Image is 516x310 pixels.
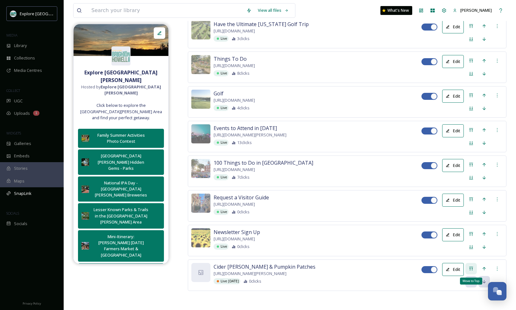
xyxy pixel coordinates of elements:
span: Explore [GEOGRAPHIC_DATA][PERSON_NAME] [20,10,107,17]
a: [PERSON_NAME] [450,4,495,17]
img: pominville-seventeen%282%29.jpg [191,159,210,178]
span: Library [14,43,27,49]
div: Live [214,36,229,42]
div: Live [214,244,229,250]
span: Collections [14,55,35,61]
div: 1 [33,111,39,116]
span: Events to Attend in [DATE] [214,124,277,132]
div: Live [214,105,229,111]
img: c9e3547c-3cf2-451a-b8ea-96e0aac3439d.jpg [191,124,210,143]
img: 1a36001f-5522-4d48-a417-bd9d475dc4a5.jpg [81,158,89,166]
span: [PERSON_NAME] [460,7,492,13]
img: a4640c85-7424-4525-9bb0-11fce293a3a6.jpg [81,212,89,220]
span: [URL][DOMAIN_NAME] [214,63,255,69]
span: [URL][DOMAIN_NAME] [214,97,255,103]
button: Family Summer Activities Photo Contest [78,129,164,148]
img: 530110d9-099a-47c6-b3c2-d11fc36d7865.jpg [81,134,89,142]
span: Stories [14,165,28,171]
img: %2540detroit_golf%25201.png [191,90,210,109]
span: 0 clicks [249,278,261,284]
img: 62044cd4-f202-44cd-aa22-db3459cd86d8.jpg [81,242,89,250]
div: National IPA Day - [GEOGRAPHIC_DATA][PERSON_NAME] Breweries [92,180,150,198]
img: 6d126a0b-8797-4164-8743-ac3b966fb7c1.jpg [191,194,210,213]
button: Edit [442,194,464,207]
img: %2540mi_naturecorner%25201.jpg [191,228,210,247]
span: [URL][DOMAIN_NAME][PERSON_NAME] [214,132,286,138]
img: c801fda4-68e9-4557-b34c-2c064037b1e2.jpg [191,20,210,39]
span: Galleries [14,141,31,147]
button: Edit [442,55,464,68]
span: 4 clicks [237,105,250,111]
img: 67e7af72-b6c8-455a-acf8-98e6fe1b68aa.avif [111,46,131,65]
strong: Explore [GEOGRAPHIC_DATA][PERSON_NAME] [84,69,158,84]
span: Golf [214,90,223,97]
button: Edit [442,228,464,241]
span: COLLECT [6,88,20,93]
span: Cider [PERSON_NAME] & Pumpkin Patches [214,263,315,271]
button: Edit [442,263,464,276]
div: Live [214,70,229,76]
span: 100 Things to Do in [GEOGRAPHIC_DATA] [214,159,313,167]
span: Socials [14,221,27,227]
div: Lesser Known Parks & Trails in the [GEOGRAPHIC_DATA][PERSON_NAME] Area [92,207,150,225]
span: [URL][DOMAIN_NAME] [214,167,255,173]
input: Search your library [88,3,243,17]
span: MEDIA [6,33,18,38]
div: Live [214,209,229,215]
span: UGC [14,98,23,104]
button: Things to do for $10 or less in the [GEOGRAPHIC_DATA][PERSON_NAME] [78,263,164,289]
span: SnapLink [14,190,32,196]
img: %2540trevapeach%25203.png [74,24,168,56]
a: Privacy Policy [23,299,41,307]
span: 0 clicks [237,244,250,250]
button: Edit [442,20,464,33]
span: 8 clicks [237,70,250,76]
span: Newsletter Sign Up [214,228,260,236]
div: Family Summer Activities Photo Contest [92,132,150,144]
a: What's New [380,6,412,15]
div: [GEOGRAPHIC_DATA][PERSON_NAME] Hidden Gems - Parks [92,153,150,171]
span: Privacy Policy [23,301,41,306]
div: Mini-Itinerary: [PERSON_NAME] [DATE] Farmers Market & [GEOGRAPHIC_DATA] [92,234,150,258]
strong: Explore [GEOGRAPHIC_DATA][PERSON_NAME] [101,84,161,96]
img: HowellNatureCenterEnterance.jpg [191,55,210,74]
span: Maps [14,178,25,184]
span: Have the Ultimate [US_STATE] Golf Trip [214,20,309,28]
span: [URL][DOMAIN_NAME] [214,201,255,207]
span: [URL][DOMAIN_NAME][PERSON_NAME] [214,271,286,277]
a: View all files [255,4,292,17]
img: 67e7af72-b6c8-455a-acf8-98e6fe1b68aa.avif [10,10,17,17]
button: [GEOGRAPHIC_DATA][PERSON_NAME] Hidden Gems - Parks [78,149,164,175]
span: WIDGETS [6,131,21,135]
span: Media Centres [14,67,42,73]
div: Live [214,140,229,146]
span: Click below to explore the [GEOGRAPHIC_DATA][PERSON_NAME] Area and find your perfect getaway. [77,102,165,121]
div: Live [214,174,229,180]
span: SOCIALS [6,211,19,216]
button: Edit [442,90,464,103]
span: [URL][DOMAIN_NAME] [214,236,255,242]
span: 3 clicks [237,36,250,42]
span: 13 clicks [237,140,252,146]
div: Live [DATE] [214,278,240,284]
span: 0 clicks [237,209,250,215]
div: Move to Top [460,278,482,285]
button: Lesser Known Parks & Trails in the [GEOGRAPHIC_DATA][PERSON_NAME] Area [78,203,164,229]
button: Open Chat [488,282,506,300]
button: Edit [442,159,464,172]
span: Embeds [14,153,30,159]
button: Edit [442,124,464,137]
span: [URL][DOMAIN_NAME] [214,28,255,34]
img: 780d2fcb-ceba-43ce-86e3-0cb6ea6e546a.jpg [81,185,89,193]
button: National IPA Day - [GEOGRAPHIC_DATA][PERSON_NAME] Breweries [78,176,164,202]
span: Request a Visitor Guide [214,194,269,201]
button: Mini-Itinerary: [PERSON_NAME] [DATE] Farmers Market & [GEOGRAPHIC_DATA] [78,230,164,262]
span: Hosted by [77,84,165,96]
span: Things To Do [214,55,247,63]
span: Uploads [14,110,30,116]
span: 7 clicks [237,174,250,180]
